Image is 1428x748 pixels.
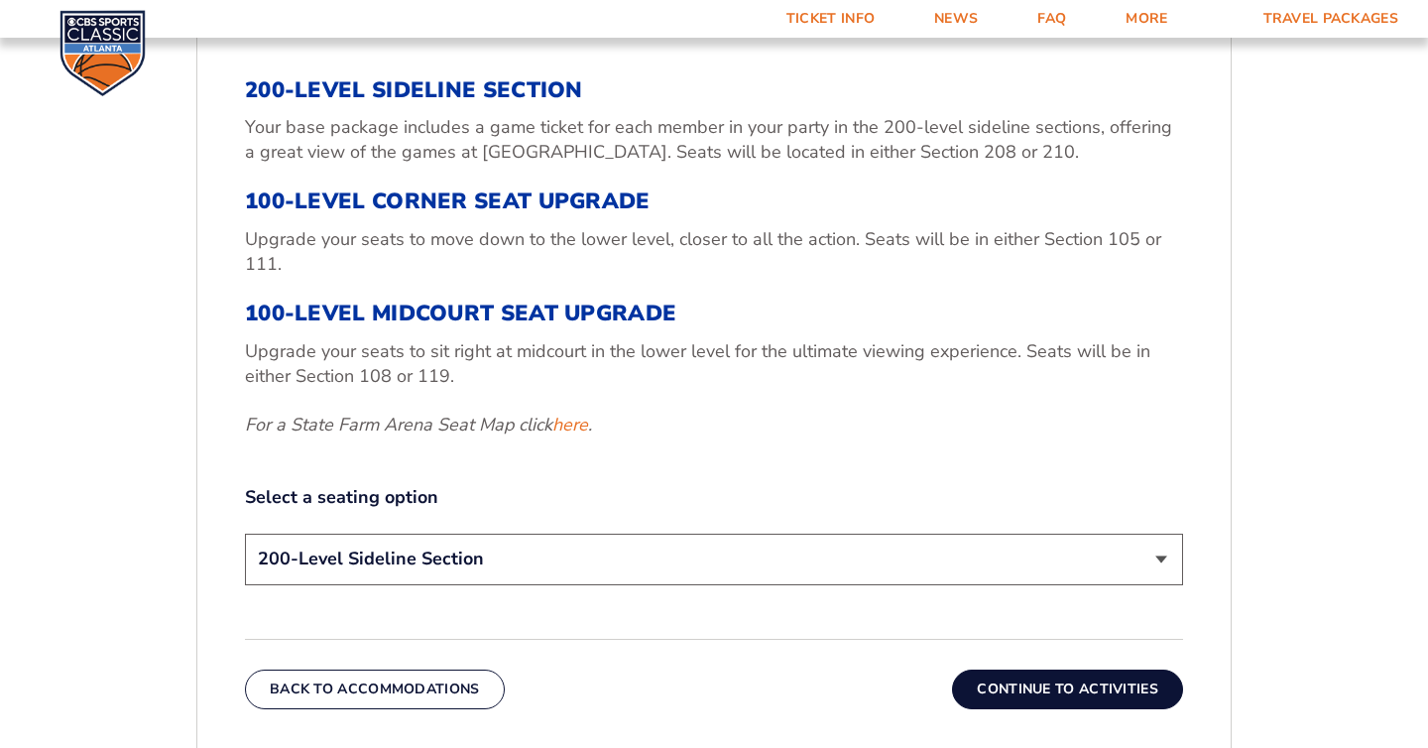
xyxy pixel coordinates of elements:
[245,339,1183,389] p: Upgrade your seats to sit right at midcourt in the lower level for the ultimate viewing experienc...
[245,115,1183,165] p: Your base package includes a game ticket for each member in your party in the 200-level sideline ...
[245,413,592,436] em: For a State Farm Arena Seat Map click .
[952,670,1183,709] button: Continue To Activities
[245,227,1183,277] p: Upgrade your seats to move down to the lower level, closer to all the action. Seats will be in ei...
[59,10,146,96] img: CBS Sports Classic
[245,670,505,709] button: Back To Accommodations
[245,15,1183,41] h2: 3. Seats
[245,77,1183,103] h3: 200-Level Sideline Section
[245,301,1183,326] h3: 100-Level Midcourt Seat Upgrade
[245,485,1183,510] label: Select a seating option
[245,188,1183,214] h3: 100-Level Corner Seat Upgrade
[552,413,588,437] a: here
